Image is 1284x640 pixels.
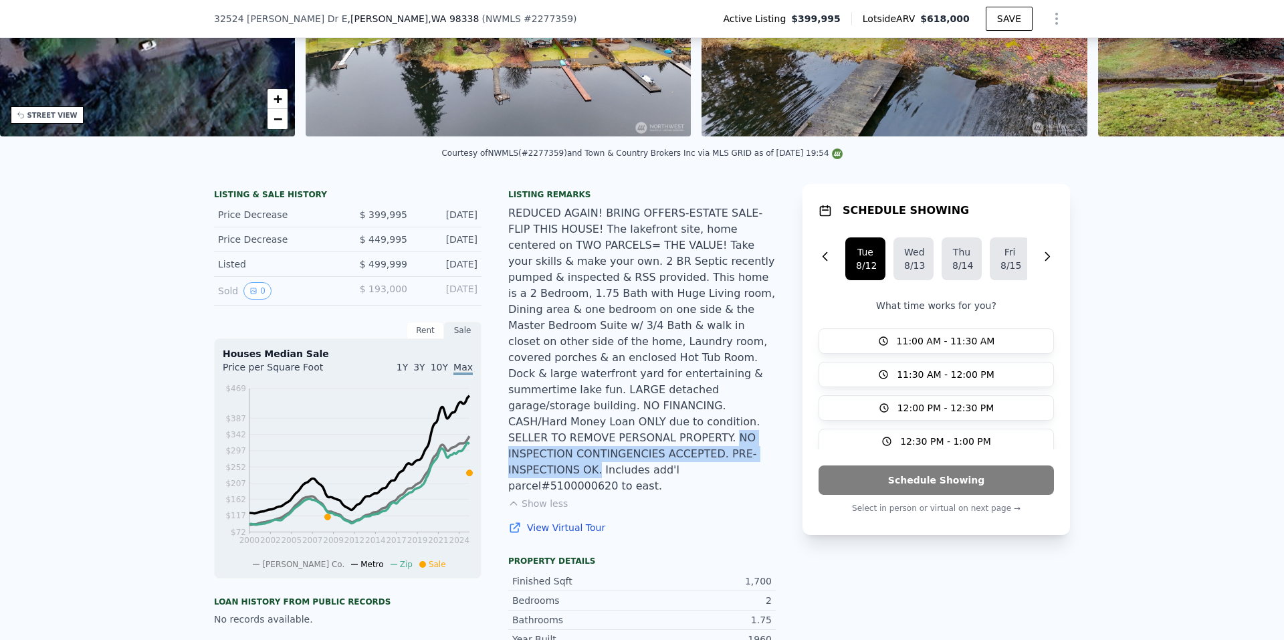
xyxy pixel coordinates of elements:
[524,13,573,24] span: # 2277359
[418,233,477,246] div: [DATE]
[512,594,642,607] div: Bedrooms
[486,13,521,24] span: NWMLS
[819,299,1054,312] p: What time works for you?
[428,536,449,545] tspan: 2021
[407,322,444,339] div: Rent
[952,245,971,259] div: Thu
[819,362,1054,387] button: 11:30 AM - 12:00 PM
[400,560,413,569] span: Zip
[900,435,991,448] span: 12:30 PM - 1:00 PM
[832,148,843,159] img: NWMLS Logo
[225,479,246,488] tspan: $207
[508,189,776,200] div: Listing remarks
[856,259,875,272] div: 8/12
[986,7,1033,31] button: SAVE
[225,495,246,504] tspan: $162
[225,414,246,423] tspan: $387
[348,12,479,25] span: , [PERSON_NAME]
[819,429,1054,454] button: 12:30 PM - 1:00 PM
[218,208,337,221] div: Price Decrease
[791,12,841,25] span: $399,995
[214,613,481,626] div: No records available.
[267,109,288,129] a: Zoom out
[260,536,281,545] tspan: 2002
[397,362,408,372] span: 1Y
[214,189,481,203] div: LISTING & SALE HISTORY
[1043,5,1070,32] button: Show Options
[225,463,246,472] tspan: $252
[214,12,348,25] span: 32524 [PERSON_NAME] Dr E
[845,237,885,280] button: Tue8/12
[642,613,772,627] div: 1.75
[360,209,407,220] span: $ 399,995
[897,368,994,381] span: 11:30 AM - 12:00 PM
[512,574,642,588] div: Finished Sqft
[225,511,246,520] tspan: $117
[453,362,473,375] span: Max
[990,237,1030,280] button: Fri8/15
[449,536,470,545] tspan: 2024
[897,334,995,348] span: 11:00 AM - 11:30 AM
[642,594,772,607] div: 2
[262,560,344,569] span: [PERSON_NAME] Co.
[481,12,576,25] div: ( )
[360,560,383,569] span: Metro
[223,360,348,382] div: Price per Square Foot
[512,613,642,627] div: Bathrooms
[431,362,448,372] span: 10Y
[508,205,776,494] div: REDUCED AGAIN! BRING OFFERS-ESTATE SALE-FLIP THIS HOUSE! The lakefront site, home centered on TWO...
[819,465,1054,495] button: Schedule Showing
[508,521,776,534] a: View Virtual Tour
[323,536,344,545] tspan: 2009
[218,282,337,300] div: Sold
[893,237,934,280] button: Wed8/13
[444,322,481,339] div: Sale
[243,282,272,300] button: View historical data
[897,401,994,415] span: 12:00 PM - 12:30 PM
[231,528,246,537] tspan: $72
[218,233,337,246] div: Price Decrease
[429,560,446,569] span: Sale
[418,282,477,300] div: [DATE]
[225,384,246,393] tspan: $469
[214,597,481,607] div: Loan history from public records
[274,90,282,107] span: +
[27,110,78,120] div: STREET VIEW
[413,362,425,372] span: 3Y
[819,500,1054,516] p: Select in person or virtual on next page →
[723,12,791,25] span: Active Listing
[904,245,923,259] div: Wed
[1000,245,1019,259] div: Fri
[508,556,776,566] div: Property details
[904,259,923,272] div: 8/13
[942,237,982,280] button: Thu8/14
[225,430,246,439] tspan: $342
[223,347,473,360] div: Houses Median Sale
[418,208,477,221] div: [DATE]
[819,328,1054,354] button: 11:00 AM - 11:30 AM
[863,12,920,25] span: Lotside ARV
[441,148,842,158] div: Courtesy of NWMLS (#2277359) and Town & Country Brokers Inc via MLS GRID as of [DATE] 19:54
[360,234,407,245] span: $ 449,995
[360,259,407,270] span: $ 499,999
[418,257,477,271] div: [DATE]
[428,13,479,24] span: , WA 98338
[856,245,875,259] div: Tue
[952,259,971,272] div: 8/14
[508,497,568,510] button: Show less
[281,536,302,545] tspan: 2005
[1000,259,1019,272] div: 8/15
[225,446,246,455] tspan: $297
[365,536,386,545] tspan: 2014
[267,89,288,109] a: Zoom in
[218,257,337,271] div: Listed
[386,536,407,545] tspan: 2017
[344,536,365,545] tspan: 2012
[642,574,772,588] div: 1,700
[302,536,323,545] tspan: 2007
[239,536,260,545] tspan: 2000
[819,395,1054,421] button: 12:00 PM - 12:30 PM
[274,110,282,127] span: −
[360,284,407,294] span: $ 193,000
[407,536,428,545] tspan: 2019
